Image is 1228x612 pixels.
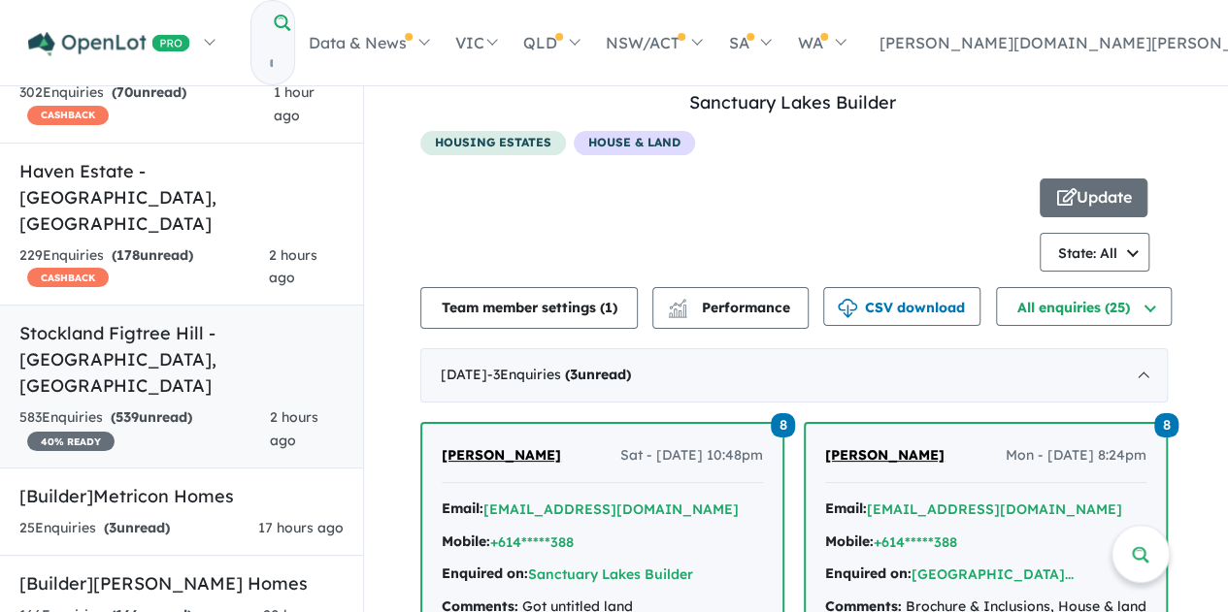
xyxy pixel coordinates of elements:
[689,91,896,113] a: Sanctuary Lakes Builder
[19,81,274,128] div: 302 Enquir ies
[825,499,867,517] strong: Email:
[771,411,795,437] a: 8
[442,532,490,550] strong: Mobile:
[528,564,693,585] button: Sanctuary Lakes Builder
[19,483,344,509] h5: [Builder] Metricon Homes
[295,9,442,77] a: Data & News
[996,287,1172,326] button: All enquiries (25)
[1154,411,1178,437] a: 8
[652,287,809,329] button: Performance
[116,408,139,426] span: 539
[605,299,613,316] span: 1
[783,9,857,77] a: WA
[574,131,695,155] span: House & Land
[19,320,344,399] h5: Stockland Figtree Hill - [GEOGRAPHIC_DATA] , [GEOGRAPHIC_DATA]
[270,408,318,449] span: 2 hours ago
[838,299,857,318] img: download icon
[274,83,315,124] span: 1 hour ago
[442,446,561,464] span: [PERSON_NAME]
[251,43,290,84] input: Try estate name, suburb, builder or developer
[116,83,133,101] span: 70
[19,244,269,291] div: 229 Enquir ies
[825,564,912,582] strong: Enquired on:
[912,565,1074,583] a: [GEOGRAPHIC_DATA]...
[442,564,528,582] strong: Enquired on:
[28,32,190,56] img: Openlot PRO Logo White
[19,570,344,596] h5: [Builder] [PERSON_NAME] Homes
[825,532,874,550] strong: Mobile:
[620,444,763,467] span: Sat - [DATE] 10:48pm
[269,246,317,287] span: 2 hours ago
[420,348,1168,403] div: [DATE]
[528,565,693,583] a: Sanctuary Lakes Builder
[1040,178,1147,217] button: Update
[420,131,566,155] span: housing estates
[487,366,631,383] span: - 3 Enquir ies
[109,519,116,536] span: 3
[442,444,561,467] a: [PERSON_NAME]
[510,9,592,77] a: QLD
[442,9,510,77] a: VIC
[669,299,686,309] img: line-chart.svg
[111,408,192,426] strong: ( unread)
[112,83,186,101] strong: ( unread)
[1154,413,1178,437] span: 8
[19,158,344,237] h5: Haven Estate - [GEOGRAPHIC_DATA] , [GEOGRAPHIC_DATA]
[104,519,170,536] strong: ( unread)
[116,246,140,264] span: 178
[825,446,945,464] span: [PERSON_NAME]
[912,564,1074,585] button: [GEOGRAPHIC_DATA]...
[27,106,109,125] span: CASHBACK
[442,499,483,517] strong: Email:
[671,299,790,316] span: Performance
[771,413,795,437] span: 8
[19,406,270,453] div: 583 Enquir ies
[27,432,115,451] span: 40 % READY
[825,444,945,467] a: [PERSON_NAME]
[592,9,714,77] a: NSW/ACT
[867,499,1122,520] button: [EMAIL_ADDRESS][DOMAIN_NAME]
[570,366,578,383] span: 3
[483,499,739,520] button: [EMAIL_ADDRESS][DOMAIN_NAME]
[112,246,193,264] strong: ( unread)
[565,366,631,383] strong: ( unread)
[420,287,638,329] button: Team member settings (1)
[1006,444,1146,467] span: Mon - [DATE] 8:24pm
[714,9,783,77] a: SA
[823,287,980,326] button: CSV download
[27,268,109,287] span: CASHBACK
[668,305,687,317] img: bar-chart.svg
[258,519,344,536] span: 17 hours ago
[1040,233,1149,272] button: State: All
[19,517,170,540] div: 25 Enquir ies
